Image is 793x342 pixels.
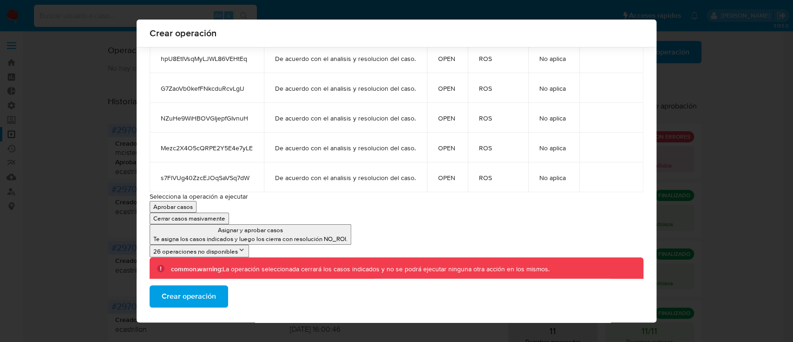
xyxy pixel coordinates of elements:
[161,114,253,122] span: NZuHe9WiHBOVGIjepfGIvnuH
[150,28,643,38] span: Crear operación
[438,144,457,152] span: OPEN
[275,114,416,122] span: De acuerdo con el analisis y resolucion del caso.
[438,174,457,182] span: OPEN
[275,84,416,93] span: De acuerdo con el analisis y resolucion del caso.
[161,174,253,182] span: s7FlVUg40ZzcEJOqSaVSq7dW
[479,144,517,152] span: ROS
[150,224,351,245] button: Asignar y aprobar casosTe asigna los casos indicados y luego los cierra con resolución NO_ROI.
[153,226,347,235] p: Asignar y aprobar casos
[161,144,253,152] span: Mezc2X4O5cQRPE2Y5E4e7yLE
[539,54,568,63] span: No aplica
[162,286,216,307] span: Crear operación
[275,54,416,63] span: De acuerdo con el analisis y resolucion del caso.
[438,84,457,93] span: OPEN
[153,202,193,211] p: Aprobar casos
[479,54,517,63] span: ROS
[539,174,568,182] span: No aplica
[161,84,253,93] span: G7ZaoVb0kefFNkcduRcvLgIJ
[150,245,249,257] button: 26 operaciones no disponibles
[479,174,517,182] span: ROS
[161,54,253,63] span: hpU8EtIVsqMyLJWL86VEHtEq
[153,214,225,223] p: Cerrar casos masivamente
[171,265,550,274] div: La operación seleccionada cerrará los casos indicados y no se podrá ejecutar ninguna otra acción ...
[539,84,568,93] span: No aplica
[479,114,517,122] span: ROS
[150,192,643,201] p: Selecciona la operación a ejecutar
[539,144,568,152] span: No aplica
[438,114,457,122] span: OPEN
[171,264,223,274] b: common.warning:
[153,235,347,243] p: Te asigna los casos indicados y luego los cierra con resolución NO_ROI.
[275,144,416,152] span: De acuerdo con el analisis y resolucion del caso.
[150,201,197,213] button: Aprobar casos
[275,174,416,182] span: De acuerdo con el analisis y resolucion del caso.
[150,285,228,308] button: Crear operación
[479,84,517,93] span: ROS
[539,114,568,122] span: No aplica
[150,213,229,224] button: Cerrar casos masivamente
[438,54,457,63] span: OPEN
